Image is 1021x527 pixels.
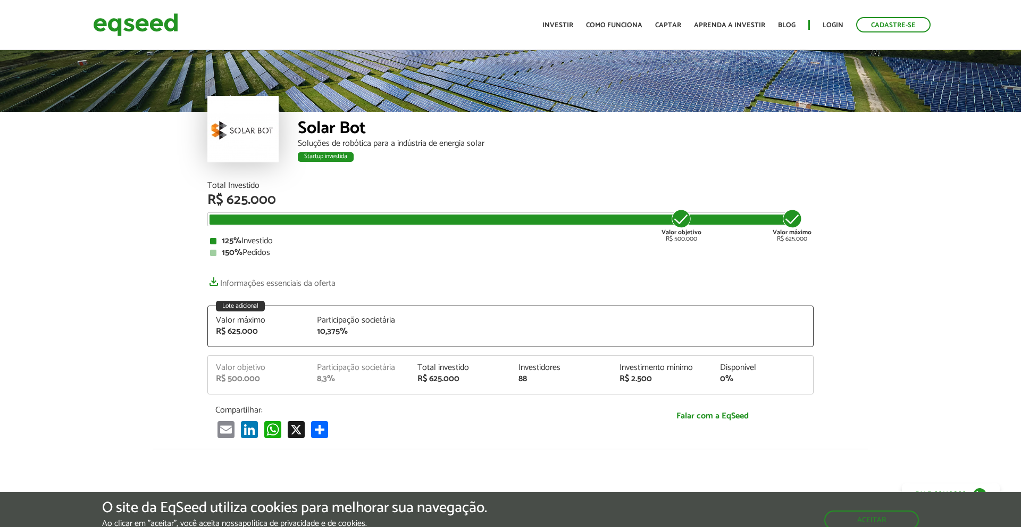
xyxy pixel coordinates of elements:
[216,316,301,325] div: Valor máximo
[620,405,806,427] a: Falar com a EqSeed
[239,421,260,438] a: LinkedIn
[823,22,843,29] a: Login
[216,375,301,383] div: R$ 500.000
[317,375,402,383] div: 8,3%
[902,483,1000,506] a: Fale conosco
[222,234,241,248] strong: 125%
[542,22,573,29] a: Investir
[518,364,604,372] div: Investidores
[309,421,330,438] a: Compartilhar
[620,375,705,383] div: R$ 2.500
[778,22,796,29] a: Blog
[586,22,642,29] a: Como funciona
[298,152,354,162] div: Startup investida
[298,120,814,139] div: Solar Bot
[773,227,811,237] strong: Valor máximo
[286,421,307,438] a: X
[655,22,681,29] a: Captar
[210,249,811,257] div: Pedidos
[518,375,604,383] div: 88
[856,17,931,32] a: Cadastre-se
[662,227,701,237] strong: Valor objetivo
[102,500,487,516] h5: O site da EqSeed utiliza cookies para melhorar sua navegação.
[620,364,705,372] div: Investimento mínimo
[93,11,178,39] img: EqSeed
[215,405,604,415] p: Compartilhar:
[216,327,301,336] div: R$ 625.000
[417,364,503,372] div: Total investido
[720,375,805,383] div: 0%
[262,421,283,438] a: WhatsApp
[317,364,402,372] div: Participação societária
[694,22,765,29] a: Aprenda a investir
[216,364,301,372] div: Valor objetivo
[298,139,814,148] div: Soluções de robótica para a indústria de energia solar
[317,327,402,336] div: 10,375%
[207,273,336,288] a: Informações essenciais da oferta
[417,375,503,383] div: R$ 625.000
[210,237,811,245] div: Investido
[216,301,265,311] div: Lote adicional
[215,421,237,438] a: Email
[773,208,811,242] div: R$ 625.000
[662,208,701,242] div: R$ 500.000
[317,316,402,325] div: Participação societária
[207,182,814,190] div: Total Investido
[222,245,242,260] strong: 150%
[207,193,814,207] div: R$ 625.000
[720,364,805,372] div: Disponível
